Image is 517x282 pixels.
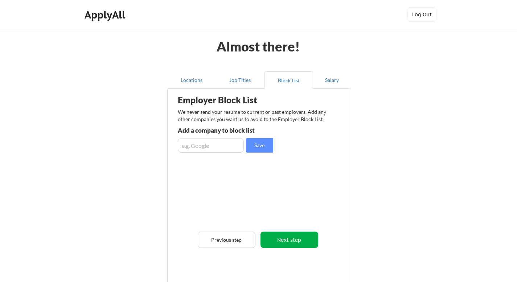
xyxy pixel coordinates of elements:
div: We never send your resume to current or past employers. Add any other companies you want us to av... [178,108,331,123]
button: Block List [264,71,313,89]
div: Almost there! [208,40,309,53]
button: Next step [260,232,318,248]
div: Employer Block List [178,96,292,104]
button: Save [246,138,273,153]
button: Previous step [198,232,255,248]
button: Log Out [407,7,436,22]
button: Locations [167,71,216,89]
input: e.g. Google [178,138,244,153]
button: Job Titles [216,71,264,89]
button: Salary [313,71,351,89]
div: ApplyAll [85,9,127,21]
div: Add a company to block list [178,127,284,133]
